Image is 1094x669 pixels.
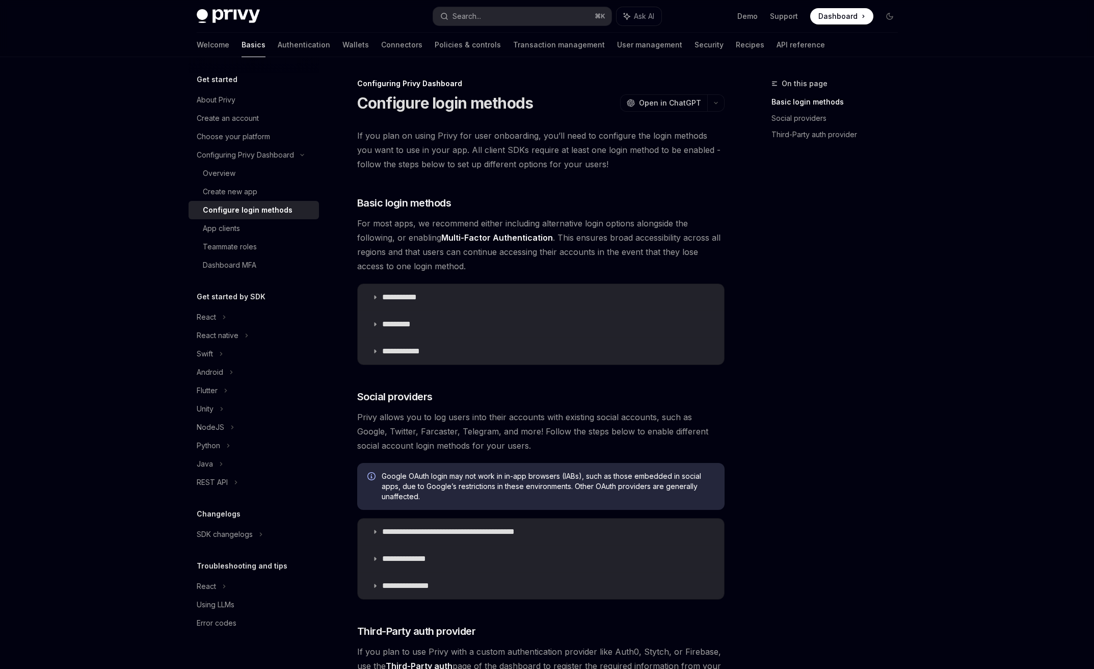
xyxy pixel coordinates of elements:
[197,291,265,303] h5: Get started by SDK
[197,348,213,360] div: Swift
[882,8,898,24] button: Toggle dark mode
[197,329,238,342] div: React native
[595,12,605,20] span: ⌘ K
[620,94,707,112] button: Open in ChatGPT
[357,196,451,210] span: Basic login methods
[357,390,433,404] span: Social providers
[278,33,330,57] a: Authentication
[435,33,501,57] a: Policies & controls
[189,127,319,146] a: Choose your platform
[197,366,223,378] div: Android
[197,112,259,124] div: Create an account
[342,33,369,57] a: Wallets
[771,94,906,110] a: Basic login methods
[197,476,228,488] div: REST API
[634,11,654,21] span: Ask AI
[357,128,725,171] span: If you plan on using Privy for user onboarding, you’ll need to configure the login methods you wa...
[203,204,292,216] div: Configure login methods
[189,109,319,127] a: Create an account
[382,471,714,502] span: Google OAuth login may not work in in-app browsers (IABs), such as those embedded in social apps,...
[203,259,256,271] div: Dashboard MFA
[381,33,422,57] a: Connectors
[818,11,858,21] span: Dashboard
[617,7,661,25] button: Ask AI
[197,599,234,611] div: Using LLMs
[197,421,224,433] div: NodeJS
[197,403,214,415] div: Unity
[782,78,828,90] span: On this page
[189,183,319,201] a: Create new app
[695,33,724,57] a: Security
[810,8,873,24] a: Dashboard
[197,73,237,86] h5: Get started
[737,11,758,21] a: Demo
[736,33,764,57] a: Recipes
[197,440,220,452] div: Python
[357,216,725,273] span: For most apps, we recommend either including alternative login options alongside the following, o...
[357,624,476,638] span: Third-Party auth provider
[189,91,319,109] a: About Privy
[189,614,319,632] a: Error codes
[452,10,481,22] div: Search...
[203,186,257,198] div: Create new app
[367,472,378,482] svg: Info
[357,94,533,112] h1: Configure login methods
[242,33,265,57] a: Basics
[197,528,253,541] div: SDK changelogs
[197,9,260,23] img: dark logo
[441,233,553,243] a: Multi-Factor Authentication
[189,219,319,238] a: App clients
[639,98,701,108] span: Open in ChatGPT
[197,617,236,629] div: Error codes
[189,164,319,183] a: Overview
[197,94,235,106] div: About Privy
[513,33,605,57] a: Transaction management
[770,11,798,21] a: Support
[433,7,611,25] button: Search...⌘K
[189,256,319,274] a: Dashboard MFA
[771,110,906,126] a: Social providers
[197,580,216,593] div: React
[197,508,241,520] h5: Changelogs
[203,222,240,235] div: App clients
[197,560,287,572] h5: Troubleshooting and tips
[189,238,319,256] a: Teammate roles
[197,131,270,143] div: Choose your platform
[197,33,229,57] a: Welcome
[197,458,213,470] div: Java
[617,33,682,57] a: User management
[197,384,218,397] div: Flutter
[203,167,235,179] div: Overview
[197,149,294,161] div: Configuring Privy Dashboard
[189,201,319,219] a: Configure login methods
[189,596,319,614] a: Using LLMs
[357,410,725,453] span: Privy allows you to log users into their accounts with existing social accounts, such as Google, ...
[203,241,257,253] div: Teammate roles
[777,33,825,57] a: API reference
[771,126,906,143] a: Third-Party auth provider
[357,79,725,89] div: Configuring Privy Dashboard
[197,311,216,323] div: React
